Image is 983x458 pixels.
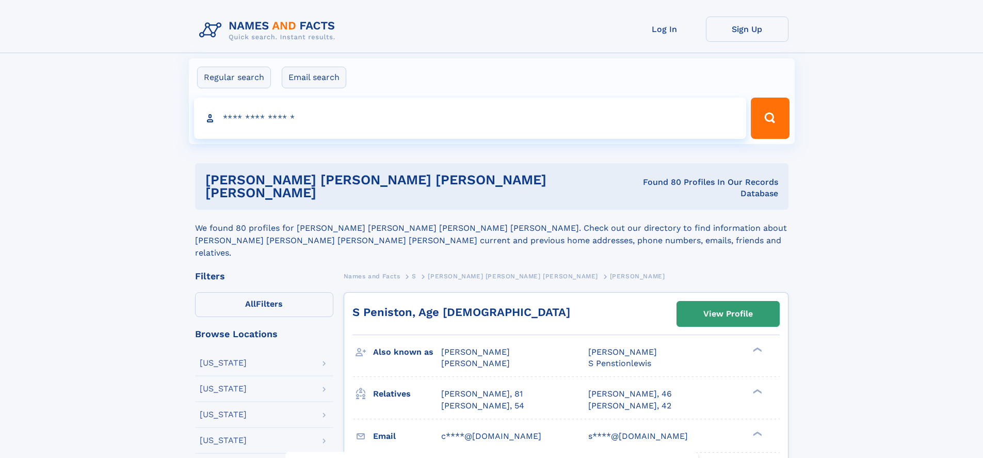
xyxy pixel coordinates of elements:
label: Regular search [197,67,271,88]
a: [PERSON_NAME], 81 [441,388,523,400]
div: [US_STATE] [200,385,247,393]
label: Filters [195,292,333,317]
a: Log In [623,17,706,42]
div: ❯ [750,430,763,437]
h3: Relatives [373,385,441,403]
a: [PERSON_NAME], 54 [441,400,524,412]
div: ❯ [750,388,763,395]
span: S Penstionlewis [588,358,651,368]
img: Logo Names and Facts [195,17,344,44]
div: ❯ [750,346,763,353]
h1: [PERSON_NAME] [PERSON_NAME] [PERSON_NAME] [PERSON_NAME] [205,173,619,199]
label: Email search [282,67,346,88]
div: Found 80 Profiles In Our Records Database [619,177,778,199]
div: [US_STATE] [200,359,247,367]
a: Sign Up [706,17,788,42]
button: Search Button [751,98,789,139]
span: [PERSON_NAME] [610,273,665,280]
a: S [412,270,416,282]
div: View Profile [703,302,753,326]
a: [PERSON_NAME] [PERSON_NAME] [PERSON_NAME] [428,270,598,282]
div: [US_STATE] [200,436,247,445]
span: S [412,273,416,280]
h3: Email [373,428,441,445]
a: Names and Facts [344,270,400,282]
span: [PERSON_NAME] [588,347,657,357]
a: View Profile [677,302,779,326]
a: S Peniston, Age [DEMOGRAPHIC_DATA] [352,306,570,319]
div: Browse Locations [195,329,333,339]
span: All [245,299,256,309]
a: [PERSON_NAME], 46 [588,388,672,400]
span: [PERSON_NAME] [441,347,510,357]
a: [PERSON_NAME], 42 [588,400,671,412]
div: We found 80 profiles for [PERSON_NAME] [PERSON_NAME] [PERSON_NAME] [PERSON_NAME]. Check out our d... [195,210,788,259]
div: [US_STATE] [200,410,247,419]
h3: Also known as [373,343,441,361]
div: Filters [195,272,333,281]
input: search input [194,98,747,139]
span: [PERSON_NAME] [441,358,510,368]
span: [PERSON_NAME] [PERSON_NAME] [PERSON_NAME] [428,273,598,280]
